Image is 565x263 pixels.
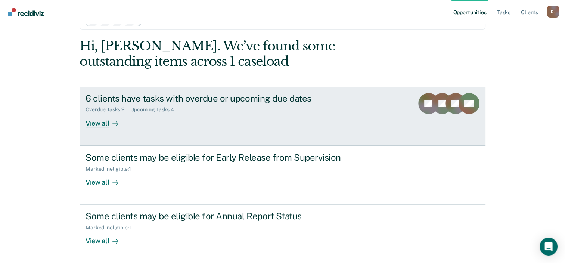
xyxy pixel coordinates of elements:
[8,8,44,16] img: Recidiviz
[547,6,559,18] button: Profile dropdown button
[86,113,127,127] div: View all
[86,172,127,186] div: View all
[80,87,485,146] a: 6 clients have tasks with overdue or upcoming due datesOverdue Tasks:2Upcoming Tasks:4View all
[540,238,558,256] div: Open Intercom Messenger
[86,152,348,163] div: Some clients may be eligible for Early Release from Supervision
[86,93,348,104] div: 6 clients have tasks with overdue or upcoming due dates
[130,106,180,113] div: Upcoming Tasks : 4
[86,225,137,231] div: Marked Ineligible : 1
[86,211,348,222] div: Some clients may be eligible for Annual Report Status
[86,166,137,172] div: Marked Ineligible : 1
[547,6,559,18] div: D J
[86,106,130,113] div: Overdue Tasks : 2
[86,231,127,245] div: View all
[80,146,485,205] a: Some clients may be eligible for Early Release from SupervisionMarked Ineligible:1View all
[80,38,404,69] div: Hi, [PERSON_NAME]. We’ve found some outstanding items across 1 caseload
